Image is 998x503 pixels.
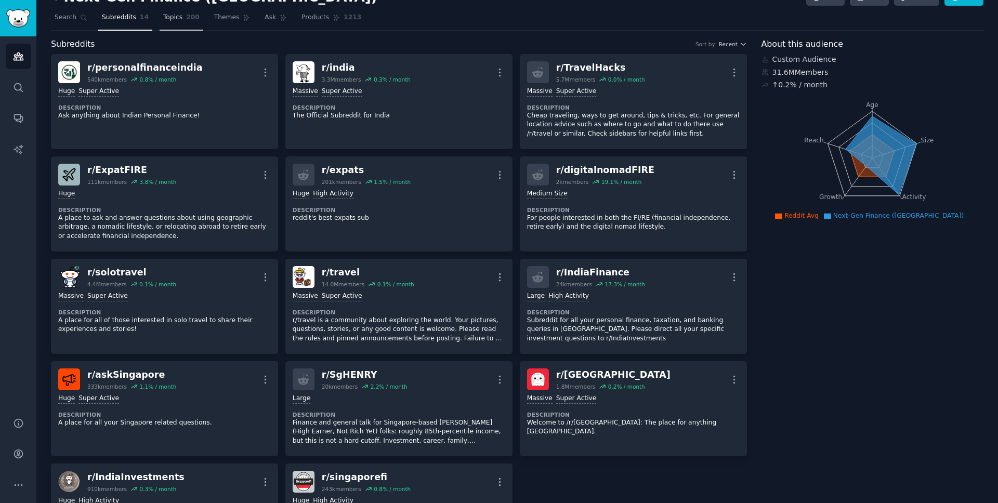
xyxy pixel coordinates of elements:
dt: Description [293,411,505,418]
div: r/ ExpatFIRE [87,164,176,177]
dt: Description [293,309,505,316]
div: Large [527,292,545,301]
div: r/ [GEOGRAPHIC_DATA] [556,368,671,381]
tspan: Activity [902,193,926,201]
img: singapore [527,368,549,390]
span: Subreddits [51,38,95,51]
div: r/ TravelHacks [556,61,645,74]
div: 0.8 % / month [139,76,176,83]
p: A place for all your Singapore related questions. [58,418,271,428]
img: GummySearch logo [6,9,30,28]
div: 1.1 % / month [139,383,176,390]
img: solotravel [58,266,80,288]
div: Super Active [322,87,362,97]
div: 1.8M members [556,383,596,390]
div: 24k members [556,281,592,288]
span: Ask [265,13,276,22]
div: Massive [293,292,318,301]
div: r/ IndiaInvestments [87,471,185,484]
a: Topics200 [160,9,203,31]
a: r/SgHENRY20kmembers2.2% / monthLargeDescriptionFinance and general talk for Singapore-based [PERS... [285,361,513,456]
span: Recent [719,41,738,48]
div: r/ personalfinanceindia [87,61,203,74]
div: Super Active [78,394,119,404]
div: 111k members [87,178,127,186]
dt: Description [527,104,740,111]
div: 0.8 % / month [374,485,411,493]
dt: Description [527,206,740,214]
div: 4.4M members [87,281,127,288]
p: Welcome to /r/[GEOGRAPHIC_DATA]: The place for anything [GEOGRAPHIC_DATA]. [527,418,740,436]
a: askSingaporer/askSingapore333kmembers1.1% / monthHugeSuper ActiveDescriptionA place for all your ... [51,361,278,456]
div: 19.1 % / month [601,178,642,186]
dt: Description [58,411,271,418]
dt: Description [527,411,740,418]
a: r/IndiaFinance24kmembers17.3% / monthLargeHigh ActivityDescriptionSubreddit for all your personal... [520,259,747,354]
a: solotravelr/solotravel4.4Mmembers0.1% / monthMassiveSuper ActiveDescriptionA place for all of tho... [51,259,278,354]
div: 540k members [87,76,127,83]
p: Finance and general talk for Singapore-based [PERSON_NAME] (High Earner, Not Rich Yet) folks: rou... [293,418,505,446]
div: 0.1 % / month [377,281,414,288]
dt: Description [293,206,505,214]
div: Super Active [78,87,119,97]
p: r/travel is a community about exploring the world. Your pictures, questions, stories, or any good... [293,316,505,343]
img: askSingapore [58,368,80,390]
div: 910k members [87,485,127,493]
div: r/ expats [322,164,411,177]
div: r/ singaporefi [322,471,411,484]
dt: Description [58,104,271,111]
div: Huge [58,394,75,404]
span: 1213 [344,13,361,22]
div: 3.3M members [322,76,361,83]
dt: Description [293,104,505,111]
a: r/digitalnomadFIRE2kmembers19.1% / monthMedium SizeDescriptionFor people interested in both the F... [520,156,747,251]
img: singaporefi [293,471,314,493]
div: Super Active [87,292,128,301]
div: 333k members [87,383,127,390]
div: 3.8 % / month [139,178,176,186]
tspan: Size [921,136,934,143]
tspan: Age [866,101,878,109]
p: Subreddit for all your personal finance, taxation, and banking queries in [GEOGRAPHIC_DATA]. Plea... [527,316,740,343]
p: The Official Subreddit for India [293,111,505,121]
div: Super Active [556,394,597,404]
div: r/ digitalnomadFIRE [556,164,654,177]
div: 0.0 % / month [608,76,645,83]
div: Massive [527,87,553,97]
div: r/ SgHENRY [322,368,408,381]
span: Themes [214,13,240,22]
div: Custom Audience [761,54,984,65]
span: 14 [140,13,149,22]
a: indiar/india3.3Mmembers0.3% / monthMassiveSuper ActiveDescriptionThe Official Subreddit for India [285,54,513,149]
span: Next-Gen Finance ([GEOGRAPHIC_DATA]) [833,212,964,219]
div: 5.7M members [556,76,596,83]
div: 0.2 % / month [608,383,645,390]
tspan: Reach [804,136,824,143]
div: Medium Size [527,189,568,199]
div: ↑ 0.2 % / month [772,80,828,90]
span: Subreddits [102,13,136,22]
div: Super Active [322,292,362,301]
p: A place to ask and answer questions about using geographic arbitrage, a nomadic lifestyle, or rel... [58,214,271,241]
div: 243k members [322,485,361,493]
div: r/ india [322,61,411,74]
a: personalfinanceindiar/personalfinanceindia540kmembers0.8% / monthHugeSuper ActiveDescriptionAsk a... [51,54,278,149]
dt: Description [58,206,271,214]
p: Ask anything about Indian Personal Finance! [58,111,271,121]
a: r/TravelHacks5.7Mmembers0.0% / monthMassiveSuper ActiveDescriptionCheap traveling, ways to get ar... [520,54,747,149]
p: For people interested in both the FI/RE (financial independence, retire early) and the digital no... [527,214,740,232]
dt: Description [58,309,271,316]
a: r/expats201kmembers1.5% / monthHugeHigh ActivityDescriptionreddit's best expats sub [285,156,513,251]
p: Cheap traveling, ways to get around, tips & tricks, etc. For general location advice such as wher... [527,111,740,139]
div: r/ solotravel [87,266,176,279]
p: A place for all of those interested in solo travel to share their experiences and stories! [58,316,271,334]
div: 0.3 % / month [139,485,176,493]
div: Massive [293,87,318,97]
span: About this audience [761,38,843,51]
button: Recent [719,41,747,48]
a: Search [51,9,91,31]
div: Large [293,394,310,404]
span: 200 [186,13,200,22]
a: Themes [211,9,254,31]
p: reddit's best expats sub [293,214,505,223]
